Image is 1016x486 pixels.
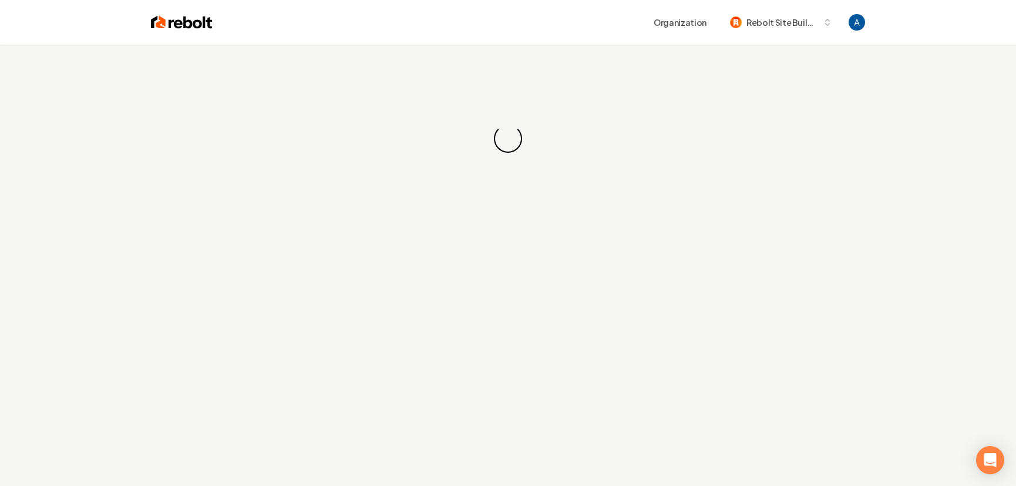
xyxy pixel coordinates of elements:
div: Open Intercom Messenger [976,446,1004,474]
div: Loading [492,122,525,156]
span: Rebolt Site Builder [746,16,818,29]
img: Rebolt Site Builder [730,16,742,28]
button: Organization [647,12,714,33]
button: Open user button [849,14,865,31]
img: Andrew Magana [849,14,865,31]
img: Rebolt Logo [151,14,213,31]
